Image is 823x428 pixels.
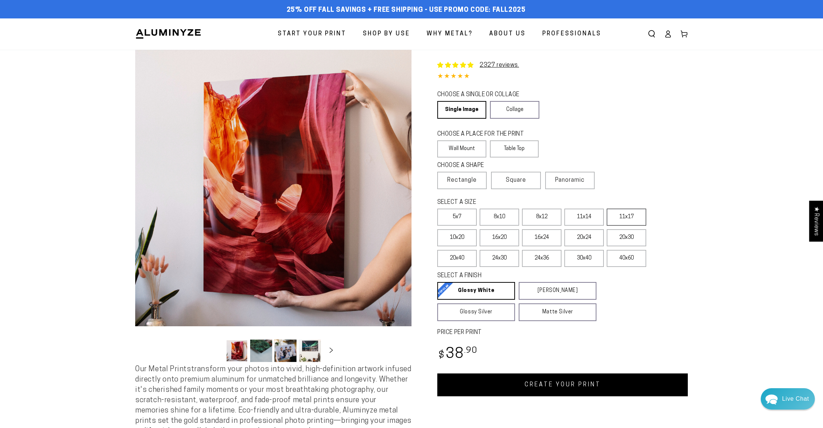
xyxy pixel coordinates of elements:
[437,303,515,321] a: Glossy Silver
[522,209,561,226] label: 8x12
[480,229,519,246] label: 16x20
[299,340,321,362] button: Load image 4 in gallery view
[607,229,646,246] label: 20x30
[782,388,809,410] div: Contact Us Directly
[427,29,473,39] span: Why Metal?
[323,342,339,359] button: Slide right
[522,250,561,267] label: 24x36
[480,62,519,68] a: 2327 reviews.
[437,209,477,226] label: 5x7
[564,209,604,226] label: 11x14
[437,61,519,70] a: 2327 reviews.
[437,198,585,207] legend: SELECT A SIZE
[437,272,579,280] legend: SELECT A FINISH
[519,282,596,300] a: [PERSON_NAME]
[287,6,526,14] span: 25% off FALL Savings + Free Shipping - Use Promo Code: FALL2025
[135,28,202,39] img: Aluminyze
[564,250,604,267] label: 30x40
[278,29,346,39] span: Start Your Print
[437,373,688,396] a: CREATE YOUR PRINT
[437,328,688,337] label: PRICE PER PRINT
[272,24,352,44] a: Start Your Print
[437,347,477,362] bdi: 38
[464,347,477,355] sup: .90
[607,209,646,226] label: 11x17
[438,351,445,361] span: $
[480,209,519,226] label: 8x10
[250,340,272,362] button: Load image 2 in gallery view
[437,229,477,246] label: 10x20
[135,50,411,364] media-gallery: Gallery Viewer
[437,140,486,157] label: Wall Mount
[490,101,539,119] a: Collage
[542,29,601,39] span: Professionals
[437,130,532,139] legend: CHOOSE A PLACE FOR THE PRINT
[506,176,526,185] span: Square
[274,340,297,362] button: Load image 3 in gallery view
[607,250,646,267] label: 40x60
[522,229,561,246] label: 16x24
[437,72,688,82] div: 4.85 out of 5.0 stars
[555,177,585,183] span: Panoramic
[207,342,224,359] button: Slide left
[537,24,607,44] a: Professionals
[357,24,416,44] a: Shop By Use
[761,388,815,410] div: Chat widget toggle
[447,176,477,185] span: Rectangle
[519,303,596,321] a: Matte Silver
[226,340,248,362] button: Load image 1 in gallery view
[809,201,823,241] div: Click to open Judge.me floating reviews tab
[437,161,533,170] legend: CHOOSE A SHAPE
[437,91,532,99] legend: CHOOSE A SINGLE OR COLLAGE
[644,26,660,42] summary: Search our site
[421,24,478,44] a: Why Metal?
[437,101,486,119] a: Single Image
[437,250,477,267] label: 20x40
[490,140,539,157] label: Table Top
[564,229,604,246] label: 20x24
[437,282,515,300] a: Glossy White
[480,250,519,267] label: 24x30
[484,24,531,44] a: About Us
[489,29,526,39] span: About Us
[363,29,410,39] span: Shop By Use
